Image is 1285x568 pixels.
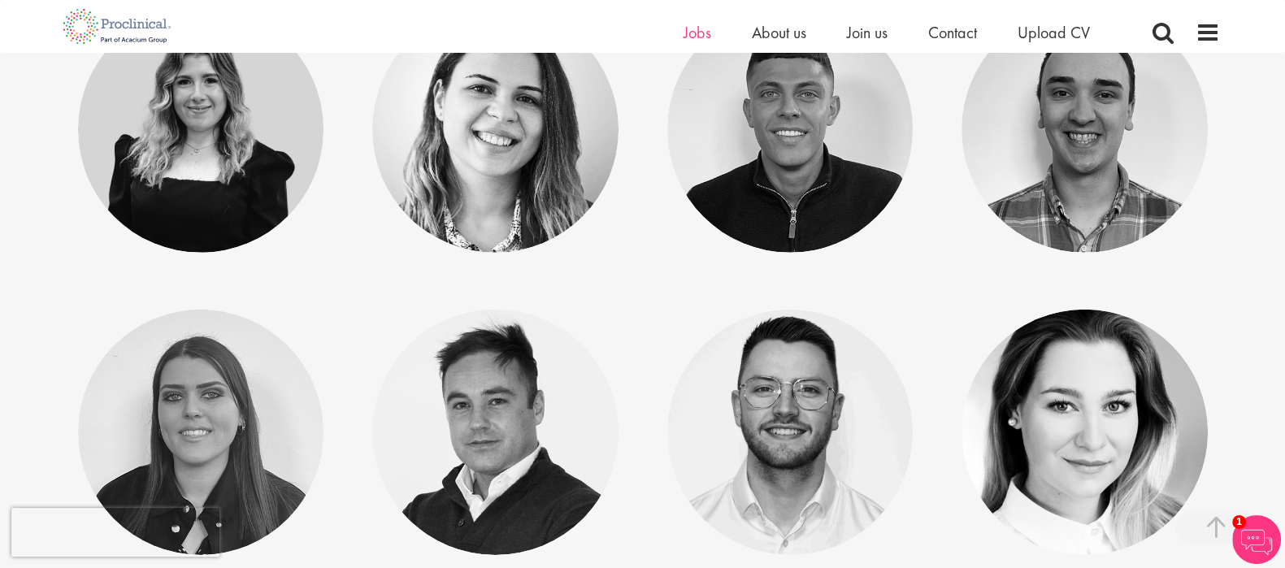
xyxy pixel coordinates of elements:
a: Contact [928,22,977,43]
a: Jobs [684,22,711,43]
a: Upload CV [1018,22,1090,43]
iframe: reCAPTCHA [11,508,219,557]
span: 1 [1232,515,1246,529]
img: Chatbot [1232,515,1281,564]
a: About us [752,22,806,43]
a: Join us [847,22,888,43]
